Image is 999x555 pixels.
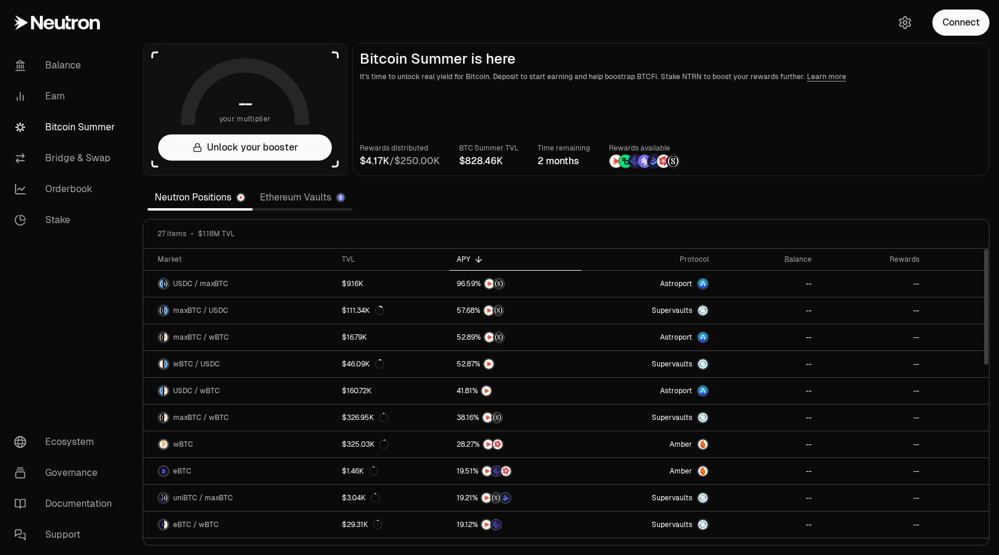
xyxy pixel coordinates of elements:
[173,279,228,289] span: USDC / maxBTC
[173,466,191,476] span: eBTC
[173,440,193,449] span: wBTC
[660,386,692,396] span: Astroport
[589,255,709,264] div: Protocol
[582,324,716,350] a: Astroport
[491,520,501,529] img: EtherFi Points
[173,493,233,503] span: uniBTC / maxBTC
[450,431,582,457] a: NTRNMars Fragments
[342,493,380,503] div: $3.04K
[158,255,328,264] div: Market
[337,194,344,201] img: Ethereum Logo
[819,431,926,457] a: --
[698,520,708,529] img: Supervaults
[5,488,128,519] a: Documentation
[660,279,692,289] span: Astroport
[819,512,926,538] a: --
[143,405,335,431] a: maxBTC LogowBTC LogomaxBTC / wBTC
[450,271,582,297] a: NTRNStructured Points
[164,279,168,289] img: maxBTC Logo
[450,378,582,404] a: NTRN
[143,485,335,511] a: uniBTC LogomaxBTC LogouniBTC / maxBTC
[147,186,253,209] a: Neutron Positions
[457,492,574,504] button: NTRNStructured PointsBedrock Diamonds
[491,493,501,503] img: Structured Points
[582,485,716,511] a: SupervaultsSupervaults
[143,431,335,457] a: wBTC LogowBTC
[485,333,494,342] img: NTRN
[5,457,128,488] a: Governance
[638,155,651,168] img: Solv Points
[164,359,168,369] img: USDC Logo
[342,255,443,264] div: TVL
[716,297,819,324] a: --
[342,466,378,476] div: $1.46K
[5,143,128,174] a: Bridge & Swap
[723,255,812,264] div: Balance
[493,440,502,449] img: Mars Fragments
[360,142,440,154] p: Rewards distributed
[652,306,692,315] span: Supervaults
[159,386,163,396] img: USDC Logo
[582,512,716,538] a: SupervaultsSupervaults
[698,306,708,315] img: Supervaults
[198,229,235,239] span: $1.18M TVL
[582,458,716,484] a: AmberAmber
[819,271,926,297] a: --
[164,386,168,396] img: wBTC Logo
[698,440,708,449] img: Amber
[335,351,450,377] a: $46.09K
[164,520,168,529] img: wBTC Logo
[698,359,708,369] img: Supervaults
[164,306,168,315] img: USDC Logo
[494,306,503,315] img: Structured Points
[143,271,335,297] a: USDC LogomaxBTC LogoUSDC / maxBTC
[5,174,128,205] a: Orderbook
[485,279,494,289] img: NTRN
[335,405,450,431] a: $326.95K
[482,520,491,529] img: NTRN
[173,520,219,529] span: eBTC / wBTC
[143,512,335,538] a: eBTC LogowBTC LogoeBTC / wBTC
[657,155,670,168] img: Mars Fragments
[173,386,220,396] span: USDC / wBTC
[335,378,450,404] a: $160.72K
[538,154,590,168] div: 2 months
[819,378,926,404] a: --
[335,297,450,324] a: $111.34K
[819,458,926,484] a: --
[652,493,692,503] span: Supervaults
[538,142,590,154] p: Time remaining
[716,485,819,511] a: --
[457,278,574,290] button: NTRNStructured Points
[450,351,582,377] a: NTRN
[698,493,708,503] img: Supervaults
[173,359,220,369] span: wBTC / USDC
[716,431,819,457] a: --
[492,413,502,422] img: Structured Points
[819,351,926,377] a: --
[698,466,708,476] img: Amber
[159,279,163,289] img: USDC Logo
[483,413,492,422] img: NTRN
[143,378,335,404] a: USDC LogowBTC LogoUSDC / wBTC
[143,351,335,377] a: wBTC LogoUSDC LogowBTC / USDC
[459,142,519,154] p: BTC Summer TVL
[159,466,168,476] img: eBTC Logo
[716,324,819,350] a: --
[342,279,363,289] div: $9.16K
[173,333,229,342] span: maxBTC / wBTC
[457,438,574,450] button: NTRNMars Fragments
[5,81,128,112] a: Earn
[158,229,186,239] span: 27 items
[143,324,335,350] a: maxBTC LogowBTC LogomaxBTC / wBTC
[159,359,163,369] img: wBTC Logo
[660,333,692,342] span: Astroport
[238,94,252,113] h1: --
[670,440,692,449] span: Amber
[342,520,382,529] div: $29.31K
[159,413,163,422] img: maxBTC Logo
[716,405,819,431] a: --
[629,155,642,168] img: EtherFi Points
[5,205,128,236] a: Stake
[648,155,661,168] img: Bedrock Diamonds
